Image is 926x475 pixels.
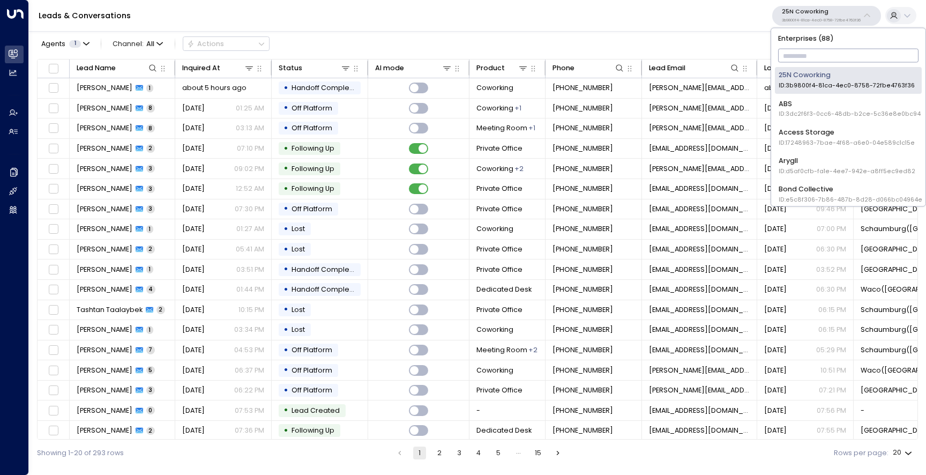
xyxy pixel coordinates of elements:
span: Coworking [476,83,513,93]
span: Aug 26, 2025 [764,325,787,335]
span: Toggle select row [47,324,59,336]
div: Status [279,62,302,74]
span: +16304408872 [552,426,613,435]
button: Go to next page [551,447,564,459]
span: Toggle select row [47,263,59,276]
p: 07:55 PM [817,426,846,435]
span: Lost [292,244,305,254]
span: Gabi Sommerfield [77,103,132,113]
span: +12542645144 [552,285,613,294]
div: AI mode [375,62,404,74]
span: 7 [146,346,155,354]
span: Meeting Room [476,345,527,355]
span: Aug 26, 2025 [764,224,787,234]
span: Toggle select row [47,384,59,397]
span: Kalyan Akkasani [77,265,132,274]
div: Product [476,62,529,74]
div: • [283,140,288,157]
p: 01:44 PM [236,285,264,294]
div: • [283,422,288,439]
span: Danyshman Azamatov [77,325,132,335]
span: Aug 26, 2025 [764,305,787,315]
span: Coworking [476,325,513,335]
span: Lost [292,305,305,314]
div: Product [476,62,505,74]
div: • [283,160,288,177]
span: Jacob Zwiezen [77,406,132,415]
span: Toggle select row [47,162,59,175]
span: Lead Created [292,406,340,415]
span: Sep 01, 2025 [764,184,787,194]
span: Schaumburg(IL) [861,345,924,355]
span: Channel: [109,37,167,50]
div: Lead Email [649,62,685,74]
span: gabis@slhaccounting.com [649,103,750,113]
span: Toggle select row [47,243,59,256]
span: Frisco(TX) [861,204,924,214]
div: Access Storage [779,127,915,147]
span: Elisabeth Gavin [77,144,132,153]
span: Toggle select row [47,143,59,155]
span: jacobtzwiezen@outlook.com [649,426,750,435]
div: • [283,221,288,237]
p: 05:29 PM [816,345,846,355]
div: • [283,241,288,258]
span: Jun 12, 2025 [764,265,787,274]
button: Agents1 [37,37,93,50]
span: +19562204194 [552,244,613,254]
span: Private Office [476,265,522,274]
span: Private Office [476,184,522,194]
span: Private Office [476,244,522,254]
span: Aug 25, 2025 [182,285,205,294]
span: 2 [146,427,155,435]
span: Aug 28, 2025 [182,164,205,174]
span: Jun 12, 2025 [182,265,205,274]
span: Aug 29, 2025 [764,204,787,214]
p: 01:25 AM [236,103,264,113]
span: Off Platform [292,204,332,213]
span: +19728386611 [552,204,613,214]
span: 3 [146,165,155,173]
p: 3b9800f4-81ca-4ec0-8758-72fbe4763f36 [782,18,861,23]
span: about 5 hours ago [182,83,247,93]
span: danyshman.azamatov@gmail.com [649,325,750,335]
span: Aug 25, 2025 [764,366,787,375]
button: Go to page 15 [532,447,544,459]
div: • [283,201,288,217]
div: Private Office [514,103,521,113]
span: jonathan@lokationre.com [649,385,750,395]
p: 06:30 PM [816,285,846,294]
div: 20 [893,446,914,460]
span: +15125083221 [552,103,613,113]
p: 06:30 PM [816,244,846,254]
div: Status [279,62,352,74]
span: 3 [146,205,155,213]
span: Coworking [476,164,513,174]
p: 03:34 PM [234,325,264,335]
span: +19562204194 [552,265,613,274]
span: 2 [146,144,155,152]
span: Following Up [292,426,334,435]
span: ID: 3b9800f4-81ca-4ec0-8758-72fbe4763f36 [779,81,915,90]
span: Toggle select row [47,203,59,216]
span: ID: 17248963-7bae-4f68-a6e0-04e589c1c15e [779,138,915,147]
span: nashondupuy@gmail.com [649,204,750,214]
span: 8 [146,124,155,132]
p: 04:53 PM [234,345,264,355]
span: 1 [146,84,153,92]
span: Aug 21, 2025 [182,406,205,415]
span: Off Platform [292,385,332,395]
div: • [283,100,288,116]
span: Coworking [476,103,513,113]
p: 07:30 PM [235,204,264,214]
p: 03:51 PM [236,265,264,274]
button: Channel:All [109,37,167,50]
span: Off Platform [292,123,332,132]
div: • [283,322,288,338]
span: Lost [292,325,305,334]
span: 1 [69,40,81,48]
span: 2 [156,306,165,314]
span: Aug 20, 2025 [182,103,205,113]
span: Michelle Everhart [77,184,132,194]
span: Aug 22, 2025 [764,406,787,415]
